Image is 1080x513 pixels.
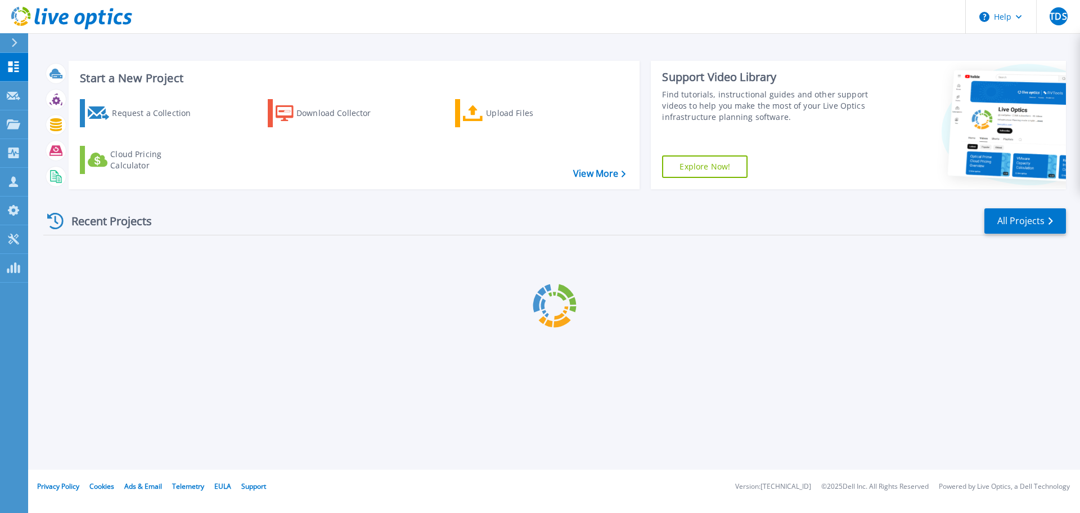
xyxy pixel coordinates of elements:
a: Upload Files [455,99,580,127]
span: TDS [1050,12,1066,21]
a: Telemetry [172,481,204,491]
div: Recent Projects [43,207,167,235]
a: Explore Now! [662,155,748,178]
div: Cloud Pricing Calculator [110,149,200,171]
li: © 2025 Dell Inc. All Rights Reserved [821,483,929,490]
a: Download Collector [268,99,393,127]
a: Support [241,481,266,491]
div: Support Video Library [662,70,874,84]
div: Find tutorials, instructional guides and other support videos to help you make the most of your L... [662,89,874,123]
a: Cloud Pricing Calculator [80,146,205,174]
li: Powered by Live Optics, a Dell Technology [939,483,1070,490]
a: Ads & Email [124,481,162,491]
li: Version: [TECHNICAL_ID] [735,483,811,490]
a: All Projects [984,208,1066,234]
a: View More [573,168,625,179]
a: Request a Collection [80,99,205,127]
div: Upload Files [486,102,576,124]
h3: Start a New Project [80,72,625,84]
a: EULA [214,481,231,491]
div: Download Collector [296,102,386,124]
a: Privacy Policy [37,481,79,491]
div: Request a Collection [112,102,202,124]
a: Cookies [89,481,114,491]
